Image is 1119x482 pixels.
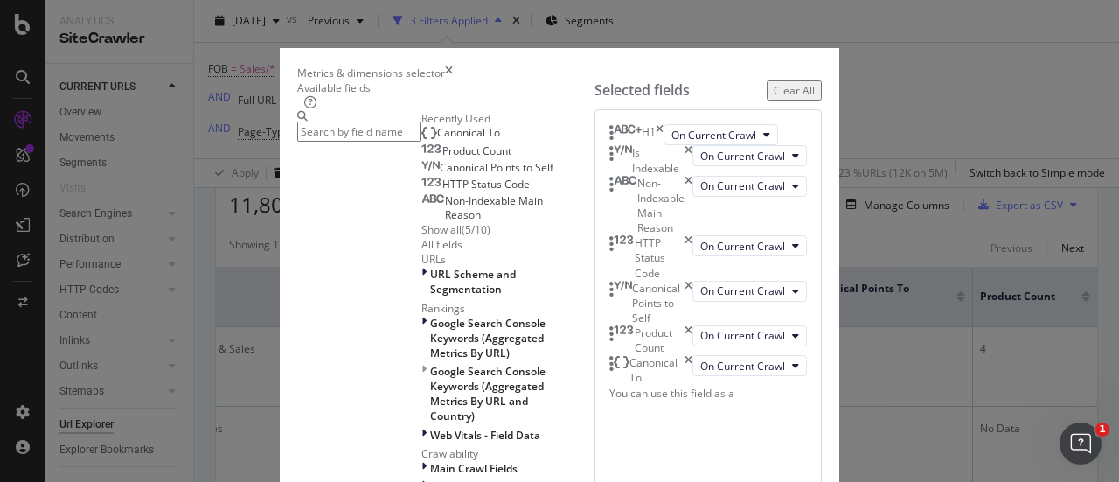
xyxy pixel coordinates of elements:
[635,325,685,355] div: Product Count
[297,80,573,95] div: Available fields
[692,145,807,166] button: On Current Crawl
[656,124,664,145] div: times
[1060,423,1102,465] iframe: Intercom live chat
[692,176,807,197] button: On Current Crawl
[430,461,518,476] span: Main Crawl Fields
[442,177,530,192] span: HTTP Status Code
[442,143,511,158] span: Product Count
[297,66,445,80] div: Metrics & dimensions selector
[430,428,540,443] span: Web Vitals - Field Data
[440,160,553,175] span: Canonical Points to Self
[685,176,692,236] div: times
[609,386,807,401] div: You can use this field as a
[462,222,490,237] div: ( 5 / 10 )
[692,325,807,346] button: On Current Crawl
[632,145,685,175] div: Is Indexable
[609,145,807,175] div: Is IndexabletimesOn Current Crawl
[609,325,807,355] div: Product CounttimesOn Current Crawl
[685,325,692,355] div: times
[767,80,822,101] button: Clear All
[774,83,815,98] div: Clear All
[692,235,807,256] button: On Current Crawl
[421,446,573,461] div: Crawlability
[642,124,656,145] div: H1
[437,125,500,140] span: Canonical To
[421,237,573,252] div: All fields
[685,145,692,175] div: times
[692,281,807,302] button: On Current Crawl
[421,252,573,267] div: URLs
[700,178,785,193] span: On Current Crawl
[1095,423,1109,437] span: 1
[421,364,573,424] div: This group is disabled
[700,239,785,254] span: On Current Crawl
[421,111,573,126] div: Recently Used
[685,355,692,385] div: times
[671,128,756,143] span: On Current Crawl
[430,267,516,297] span: URL Scheme and Segmentation
[421,301,573,316] div: Rankings
[629,355,685,385] div: Canonical To
[685,281,692,325] div: times
[445,193,543,222] span: Non-Indexable Main Reason
[594,80,690,101] div: Selected fields
[700,283,785,298] span: On Current Crawl
[297,122,421,142] input: Search by field name
[685,235,692,280] div: times
[632,281,685,325] div: Canonical Points to Self
[664,124,778,145] button: On Current Crawl
[421,222,462,237] div: Show all
[700,359,785,374] span: On Current Crawl
[635,235,685,280] div: HTTP Status Code
[609,176,807,236] div: Non-Indexable Main ReasontimesOn Current Crawl
[609,281,807,325] div: Canonical Points to SelftimesOn Current Crawl
[609,235,807,280] div: HTTP Status CodetimesOn Current Crawl
[700,149,785,164] span: On Current Crawl
[692,355,807,376] button: On Current Crawl
[637,176,685,236] div: Non-Indexable Main Reason
[430,316,546,360] span: Google Search Console Keywords (Aggregated Metrics By URL)
[609,355,807,385] div: Canonical TotimesOn Current Crawl
[430,364,546,423] span: Google Search Console Keywords (Aggregated Metrics By URL and Country)
[445,66,453,80] div: times
[700,328,785,343] span: On Current Crawl
[609,124,807,145] div: H1timesOn Current Crawl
